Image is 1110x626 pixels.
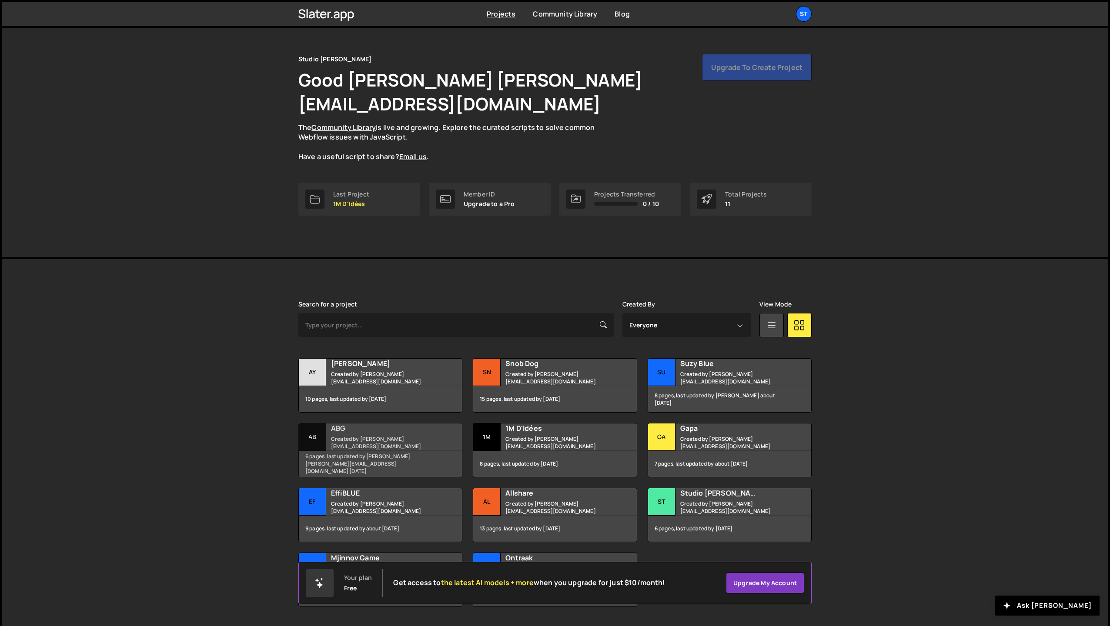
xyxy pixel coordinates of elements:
[473,386,636,412] div: 15 pages, last updated by [DATE]
[473,488,501,516] div: Al
[648,359,675,386] div: Su
[344,585,357,592] div: Free
[473,553,501,580] div: On
[393,579,665,587] h2: Get access to when you upgrade for just $10/month!
[796,6,812,22] a: St
[622,301,655,308] label: Created By
[505,423,610,433] h2: 1M D'Idées
[298,358,462,413] a: Ay [PERSON_NAME] Created by [PERSON_NAME][EMAIL_ADDRESS][DOMAIN_NAME] 10 pages, last updated by [...
[473,553,637,607] a: On Ontraak Created by [PERSON_NAME][EMAIL_ADDRESS][DOMAIN_NAME] 2 pages, last updated by [DATE]
[299,423,326,451] div: AB
[298,123,612,162] p: The is live and growing. Explore the curated scripts to solve common Webflow issues with JavaScri...
[648,386,811,412] div: 8 pages, last updated by [PERSON_NAME] about [DATE]
[331,500,436,515] small: Created by [PERSON_NAME][EMAIL_ADDRESS][DOMAIN_NAME]
[298,183,420,216] a: Last Project 1M D'Idées
[648,423,675,451] div: Ga
[464,191,515,198] div: Member ID
[505,553,610,563] h2: Ontraak
[995,596,1100,616] button: Ask [PERSON_NAME]
[299,488,326,516] div: Ef
[298,313,614,337] input: Type your project...
[487,9,515,19] a: Projects
[648,488,812,542] a: St Studio [PERSON_NAME] Created by [PERSON_NAME][EMAIL_ADDRESS][DOMAIN_NAME] 6 pages, last update...
[331,423,436,433] h2: ABG
[299,451,462,477] div: 6 pages, last updated by [PERSON_NAME] [PERSON_NAME][EMAIL_ADDRESS][DOMAIN_NAME] [DATE]
[648,488,675,516] div: St
[680,488,785,498] h2: Studio [PERSON_NAME]
[505,435,610,450] small: Created by [PERSON_NAME][EMAIL_ADDRESS][DOMAIN_NAME]
[759,301,792,308] label: View Mode
[725,191,767,198] div: Total Projects
[298,301,357,308] label: Search for a project
[441,578,534,587] span: the latest AI models + more
[331,435,436,450] small: Created by [PERSON_NAME][EMAIL_ADDRESS][DOMAIN_NAME]
[533,9,597,19] a: Community Library
[473,451,636,477] div: 8 pages, last updated by [DATE]
[680,359,785,368] h2: Suzy Blue
[473,423,501,451] div: 1M
[726,573,804,593] a: Upgrade my account
[333,191,369,198] div: Last Project
[299,516,462,542] div: 9 pages, last updated by about [DATE]
[473,488,637,542] a: Al Allshare Created by [PERSON_NAME][EMAIL_ADDRESS][DOMAIN_NAME] 13 pages, last updated by [DATE]
[505,500,610,515] small: Created by [PERSON_NAME][EMAIL_ADDRESS][DOMAIN_NAME]
[298,423,462,477] a: AB ABG Created by [PERSON_NAME][EMAIL_ADDRESS][DOMAIN_NAME] 6 pages, last updated by [PERSON_NAME...
[473,359,501,386] div: Sn
[680,423,785,433] h2: Gapa
[331,488,436,498] h2: EffiBLUE
[298,488,462,542] a: Ef EffiBLUE Created by [PERSON_NAME][EMAIL_ADDRESS][DOMAIN_NAME] 9 pages, last updated by about [...
[464,200,515,207] p: Upgrade to a Pro
[311,123,376,132] a: Community Library
[299,359,326,386] div: Ay
[298,68,733,116] h1: Good [PERSON_NAME] [PERSON_NAME][EMAIL_ADDRESS][DOMAIN_NAME]
[680,370,785,385] small: Created by [PERSON_NAME][EMAIL_ADDRESS][DOMAIN_NAME]
[505,359,610,368] h2: Snob Dog
[680,435,785,450] small: Created by [PERSON_NAME][EMAIL_ADDRESS][DOMAIN_NAME]
[643,200,659,207] span: 0 / 10
[399,152,427,161] a: Email us
[505,370,610,385] small: Created by [PERSON_NAME][EMAIL_ADDRESS][DOMAIN_NAME]
[333,200,369,207] p: 1M D'Idées
[473,358,637,413] a: Sn Snob Dog Created by [PERSON_NAME][EMAIL_ADDRESS][DOMAIN_NAME] 15 pages, last updated by [DATE]
[298,553,462,607] a: Mj Mjinnov Game Created by [PERSON_NAME][EMAIL_ADDRESS][DOMAIN_NAME] 1 page, last updated by [DATE]
[344,574,372,581] div: Your plan
[648,451,811,477] div: 7 pages, last updated by about [DATE]
[505,488,610,498] h2: Allshare
[299,386,462,412] div: 10 pages, last updated by [DATE]
[594,191,659,198] div: Projects Transferred
[331,553,436,563] h2: Mjinnov Game
[473,423,637,477] a: 1M 1M D'Idées Created by [PERSON_NAME][EMAIL_ADDRESS][DOMAIN_NAME] 8 pages, last updated by [DATE]
[331,359,436,368] h2: [PERSON_NAME]
[648,358,812,413] a: Su Suzy Blue Created by [PERSON_NAME][EMAIL_ADDRESS][DOMAIN_NAME] 8 pages, last updated by [PERSO...
[299,553,326,580] div: Mj
[725,200,767,207] p: 11
[473,516,636,542] div: 13 pages, last updated by [DATE]
[648,423,812,477] a: Ga Gapa Created by [PERSON_NAME][EMAIL_ADDRESS][DOMAIN_NAME] 7 pages, last updated by about [DATE]
[648,516,811,542] div: 6 pages, last updated by [DATE]
[615,9,630,19] a: Blog
[680,500,785,515] small: Created by [PERSON_NAME][EMAIL_ADDRESS][DOMAIN_NAME]
[298,54,371,64] div: Studio [PERSON_NAME]
[331,370,436,385] small: Created by [PERSON_NAME][EMAIL_ADDRESS][DOMAIN_NAME]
